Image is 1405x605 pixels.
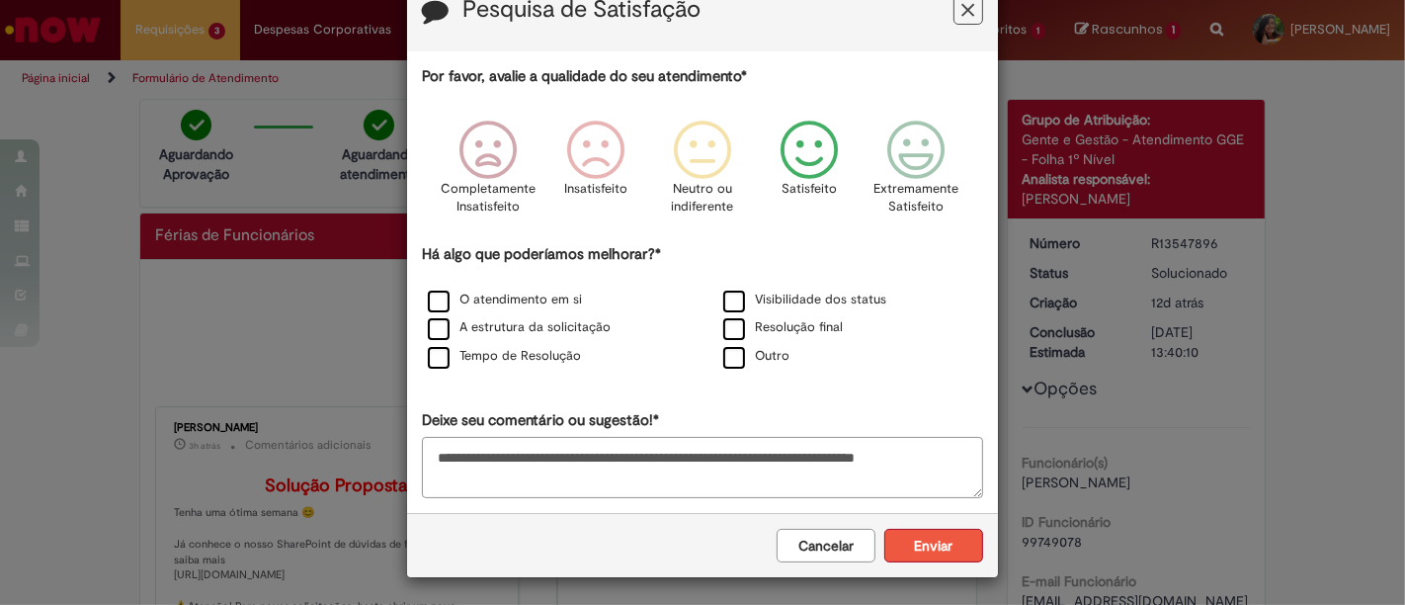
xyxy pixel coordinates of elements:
label: A estrutura da solicitação [428,318,611,337]
div: Há algo que poderíamos melhorar?* [422,244,983,372]
button: Enviar [884,529,983,562]
p: Satisfeito [782,180,837,199]
label: O atendimento em si [428,291,582,309]
p: Extremamente Satisfeito [873,180,958,216]
label: Por favor, avalie a qualidade do seu atendimento* [422,66,747,87]
label: Resolução final [723,318,843,337]
label: Visibilidade dos status [723,291,886,309]
div: Neutro ou indiferente [652,106,753,241]
p: Insatisfeito [564,180,627,199]
p: Neutro ou indiferente [667,180,738,216]
div: Completamente Insatisfeito [438,106,538,241]
button: Cancelar [777,529,875,562]
label: Tempo de Resolução [428,347,581,366]
label: Deixe seu comentário ou sugestão!* [422,410,659,431]
p: Completamente Insatisfeito [442,180,537,216]
div: Extremamente Satisfeito [866,106,966,241]
div: Satisfeito [759,106,860,241]
label: Outro [723,347,789,366]
div: Insatisfeito [545,106,646,241]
